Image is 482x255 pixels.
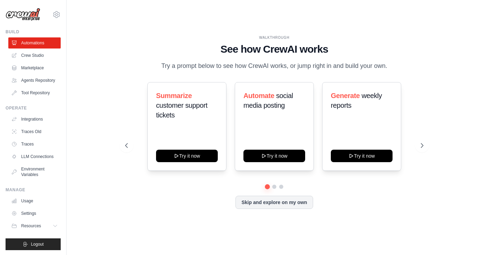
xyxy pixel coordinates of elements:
[8,139,61,150] a: Traces
[8,208,61,219] a: Settings
[6,8,40,21] img: Logo
[156,92,192,99] span: Summarize
[8,50,61,61] a: Crew Studio
[8,75,61,86] a: Agents Repository
[8,164,61,180] a: Environment Variables
[8,195,61,206] a: Usage
[8,87,61,98] a: Tool Repository
[8,220,61,231] button: Resources
[235,196,313,209] button: Skip and explore on my own
[331,92,382,109] span: weekly reports
[6,105,61,111] div: Operate
[125,43,423,55] h1: See how CrewAI works
[243,150,305,162] button: Try it now
[6,29,61,35] div: Build
[8,37,61,49] a: Automations
[6,187,61,193] div: Manage
[125,35,423,40] div: WALKTHROUGH
[6,238,61,250] button: Logout
[156,150,218,162] button: Try it now
[331,150,393,162] button: Try it now
[243,92,274,99] span: Automate
[31,241,44,247] span: Logout
[158,61,391,71] p: Try a prompt below to see how CrewAI works, or jump right in and build your own.
[8,151,61,162] a: LLM Connections
[8,114,61,125] a: Integrations
[21,223,41,229] span: Resources
[8,126,61,137] a: Traces Old
[156,102,207,119] span: customer support tickets
[8,62,61,73] a: Marketplace
[331,92,360,99] span: Generate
